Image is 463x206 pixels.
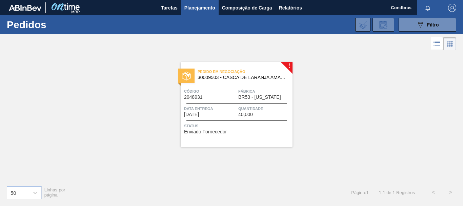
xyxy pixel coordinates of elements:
[238,105,291,112] span: Quantidade
[184,112,199,117] span: 14/10/2025
[351,190,368,195] span: Página : 1
[184,88,237,95] span: Código
[442,184,459,201] button: >
[417,3,439,13] button: Notificações
[184,129,227,134] span: Enviado Fornecedor
[44,187,65,198] span: Linhas por página
[425,184,442,201] button: <
[11,190,16,195] div: 50
[355,18,370,32] div: Importar Negociações dos Pedidos
[431,37,443,50] div: Visão em Lista
[222,4,272,12] span: Composição de Carga
[184,105,237,112] span: Data Entrega
[448,4,456,12] img: Logout
[238,112,253,117] span: 40,000
[170,62,293,147] a: !statusPedido em Negociação30009503 - CASCA DE LARANJA AMARGA - IN NATURACódigo2048931FábricaBR53...
[238,88,291,95] span: Fábrica
[379,190,415,195] span: 1 - 1 de 1 Registros
[198,68,293,75] span: Pedido em Negociação
[279,4,302,12] span: Relatórios
[238,95,281,100] span: BR53 - Colorado
[184,123,291,129] span: Status
[9,5,41,11] img: TNhmsLtSVTkK8tSr43FrP2fwEKptu5GPRR3wAAAABJRU5ErkJggg==
[184,4,215,12] span: Planejamento
[184,95,203,100] span: 2048931
[161,4,178,12] span: Tarefas
[198,75,287,80] span: 30009503 - CASCA DE LARANJA AMARGA - IN NATURA
[443,37,456,50] div: Visão em Cards
[427,22,439,27] span: Filtro
[373,18,394,32] div: Solicitação de Revisão de Pedidos
[182,72,191,80] img: status
[7,21,102,29] h1: Pedidos
[399,18,456,32] button: Filtro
